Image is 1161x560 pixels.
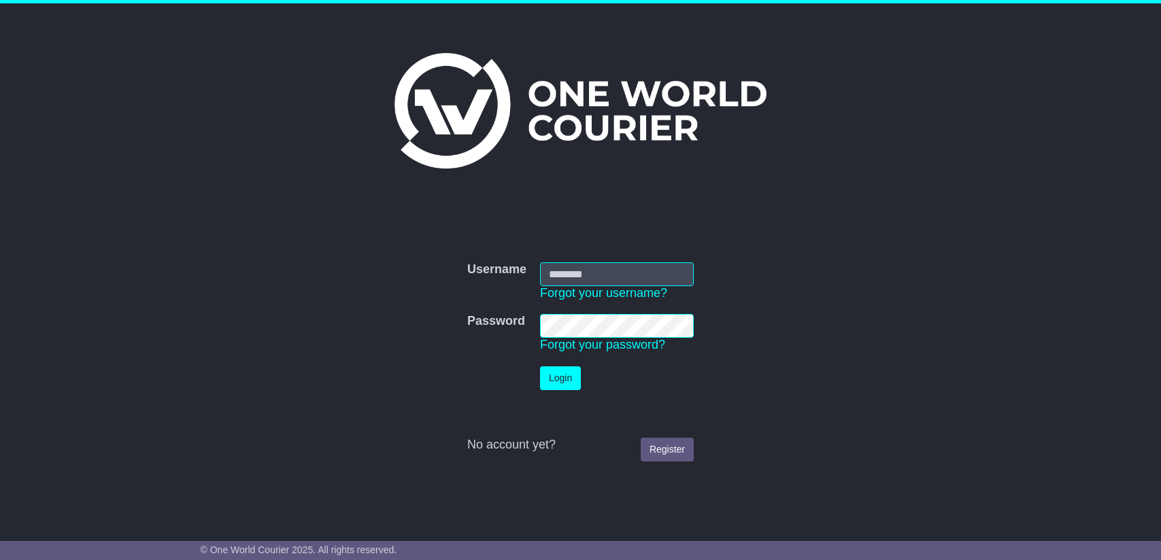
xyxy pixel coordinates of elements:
[641,438,694,461] a: Register
[467,262,526,277] label: Username
[201,544,397,555] span: © One World Courier 2025. All rights reserved.
[540,366,581,390] button: Login
[467,438,694,453] div: No account yet?
[394,53,766,169] img: One World
[467,314,525,329] label: Password
[540,286,667,300] a: Forgot your username?
[540,338,665,351] a: Forgot your password?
